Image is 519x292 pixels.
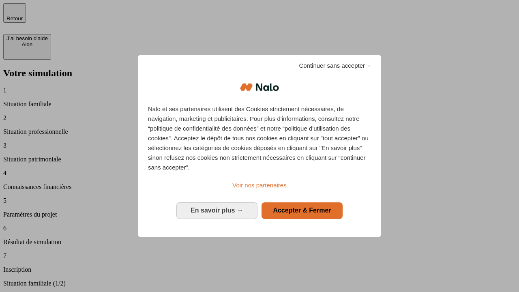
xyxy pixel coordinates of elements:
span: Accepter & Fermer [273,207,331,214]
p: Nalo et ses partenaires utilisent des Cookies strictement nécessaires, de navigation, marketing e... [148,104,371,172]
div: Bienvenue chez Nalo Gestion du consentement [138,55,381,237]
button: Accepter & Fermer: Accepter notre traitement des données et fermer [262,202,343,219]
a: Voir nos partenaires [148,180,371,190]
span: Continuer sans accepter→ [299,61,371,71]
span: En savoir plus → [191,207,243,214]
span: Voir nos partenaires [232,182,286,189]
button: En savoir plus: Configurer vos consentements [176,202,257,219]
img: Logo [240,75,279,99]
